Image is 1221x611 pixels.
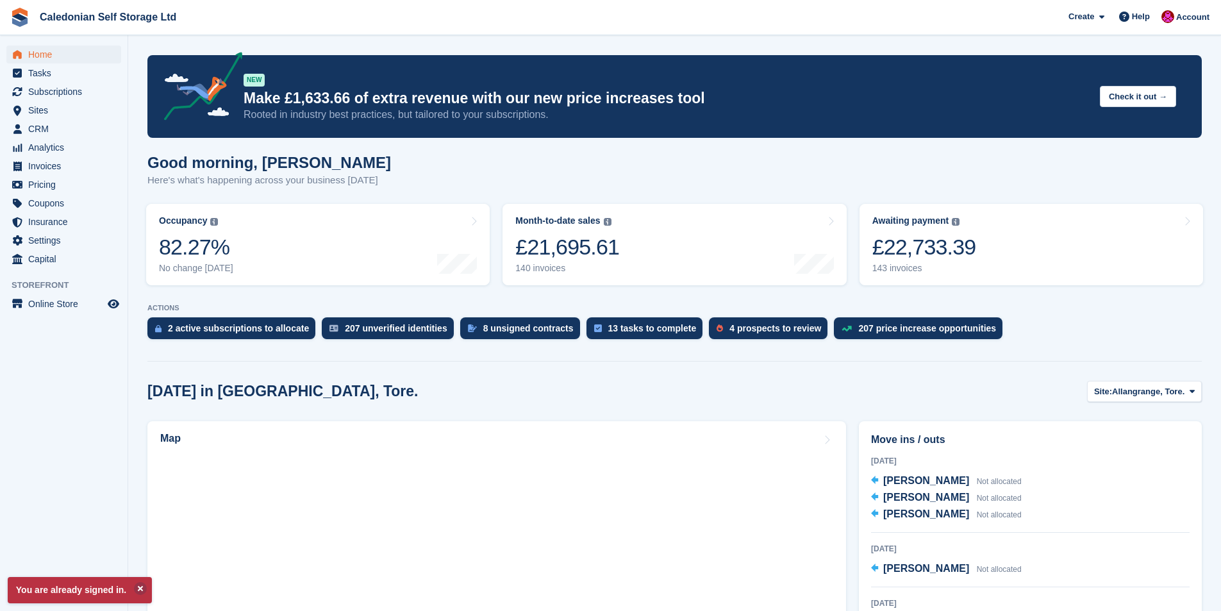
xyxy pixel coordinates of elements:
h2: Map [160,433,181,444]
a: [PERSON_NAME] Not allocated [871,506,1022,523]
a: [PERSON_NAME] Not allocated [871,561,1022,578]
span: Create [1068,10,1094,23]
span: Tasks [28,64,105,82]
div: 207 price increase opportunities [858,323,996,333]
div: £22,733.39 [872,234,976,260]
div: [DATE] [871,543,1190,555]
p: You are already signed in. [8,577,152,603]
a: menu [6,64,121,82]
h1: Good morning, [PERSON_NAME] [147,154,391,171]
span: Analytics [28,138,105,156]
span: [PERSON_NAME] [883,563,969,574]
img: task-75834270c22a3079a89374b754ae025e5fb1db73e45f91037f5363f120a921f8.svg [594,324,602,332]
span: Not allocated [977,477,1022,486]
div: No change [DATE] [159,263,233,274]
span: Site: [1094,385,1112,398]
p: Make £1,633.66 of extra revenue with our new price increases tool [244,89,1090,108]
span: Pricing [28,176,105,194]
div: [DATE] [871,455,1190,467]
span: Help [1132,10,1150,23]
span: CRM [28,120,105,138]
span: Subscriptions [28,83,105,101]
a: menu [6,101,121,119]
a: 8 unsigned contracts [460,317,586,346]
span: Storefront [12,279,128,292]
img: stora-icon-8386f47178a22dfd0bd8f6a31ec36ba5ce8667c1dd55bd0f319d3a0aa187defe.svg [10,8,29,27]
a: menu [6,213,121,231]
span: Allangrange, Tore. [1112,385,1184,398]
span: [PERSON_NAME] [883,508,969,519]
a: Caledonian Self Storage Ltd [35,6,181,28]
button: Check it out → [1100,86,1176,107]
span: [PERSON_NAME] [883,492,969,503]
a: menu [6,176,121,194]
a: menu [6,46,121,63]
span: [PERSON_NAME] [883,475,969,486]
span: Not allocated [977,565,1022,574]
a: 13 tasks to complete [586,317,710,346]
a: menu [6,194,121,212]
span: Not allocated [977,510,1022,519]
span: Insurance [28,213,105,231]
span: Home [28,46,105,63]
img: Donald Mathieson [1161,10,1174,23]
h2: [DATE] in [GEOGRAPHIC_DATA], Tore. [147,383,419,400]
a: menu [6,295,121,313]
div: 2 active subscriptions to allocate [168,323,309,333]
div: 4 prospects to review [729,323,821,333]
img: icon-info-grey-7440780725fd019a000dd9b08b2336e03edf1995a4989e88bcd33f0948082b44.svg [210,218,218,226]
img: verify_identity-adf6edd0f0f0b5bbfe63781bf79b02c33cf7c696d77639b501bdc392416b5a36.svg [329,324,338,332]
a: Preview store [106,296,121,312]
a: 4 prospects to review [709,317,834,346]
p: Rooted in industry best practices, but tailored to your subscriptions. [244,108,1090,122]
span: Account [1176,11,1209,24]
a: 2 active subscriptions to allocate [147,317,322,346]
a: menu [6,231,121,249]
a: menu [6,157,121,175]
a: menu [6,120,121,138]
div: 143 invoices [872,263,976,274]
div: Occupancy [159,215,207,226]
span: Not allocated [977,494,1022,503]
img: price_increase_opportunities-93ffe204e8149a01c8c9dc8f82e8f89637d9d84a8eef4429ea346261dce0b2c0.svg [842,326,852,331]
a: 207 price increase opportunities [834,317,1009,346]
img: icon-info-grey-7440780725fd019a000dd9b08b2336e03edf1995a4989e88bcd33f0948082b44.svg [952,218,959,226]
img: contract_signature_icon-13c848040528278c33f63329250d36e43548de30e8caae1d1a13099fd9432cc5.svg [468,324,477,332]
p: Here's what's happening across your business [DATE] [147,173,391,188]
a: Month-to-date sales £21,695.61 140 invoices [503,204,846,285]
a: [PERSON_NAME] Not allocated [871,473,1022,490]
span: Coupons [28,194,105,212]
div: NEW [244,74,265,87]
a: [PERSON_NAME] Not allocated [871,490,1022,506]
div: Month-to-date sales [515,215,600,226]
img: icon-info-grey-7440780725fd019a000dd9b08b2336e03edf1995a4989e88bcd33f0948082b44.svg [604,218,611,226]
div: 13 tasks to complete [608,323,697,333]
div: Awaiting payment [872,215,949,226]
img: prospect-51fa495bee0391a8d652442698ab0144808aea92771e9ea1ae160a38d050c398.svg [717,324,723,332]
span: Sites [28,101,105,119]
div: [DATE] [871,598,1190,609]
span: Settings [28,231,105,249]
a: Awaiting payment £22,733.39 143 invoices [860,204,1203,285]
div: 207 unverified identities [345,323,447,333]
a: menu [6,250,121,268]
a: Occupancy 82.27% No change [DATE] [146,204,490,285]
span: Capital [28,250,105,268]
img: active_subscription_to_allocate_icon-d502201f5373d7db506a760aba3b589e785aa758c864c3986d89f69b8ff3... [155,324,162,333]
a: 207 unverified identities [322,317,460,346]
button: Site: Allangrange, Tore. [1087,381,1202,402]
div: 82.27% [159,234,233,260]
div: 140 invoices [515,263,619,274]
p: ACTIONS [147,304,1202,312]
div: £21,695.61 [515,234,619,260]
span: Online Store [28,295,105,313]
a: menu [6,83,121,101]
img: price-adjustments-announcement-icon-8257ccfd72463d97f412b2fc003d46551f7dbcb40ab6d574587a9cd5c0d94... [153,52,243,125]
span: Invoices [28,157,105,175]
a: menu [6,138,121,156]
div: 8 unsigned contracts [483,323,574,333]
h2: Move ins / outs [871,432,1190,448]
